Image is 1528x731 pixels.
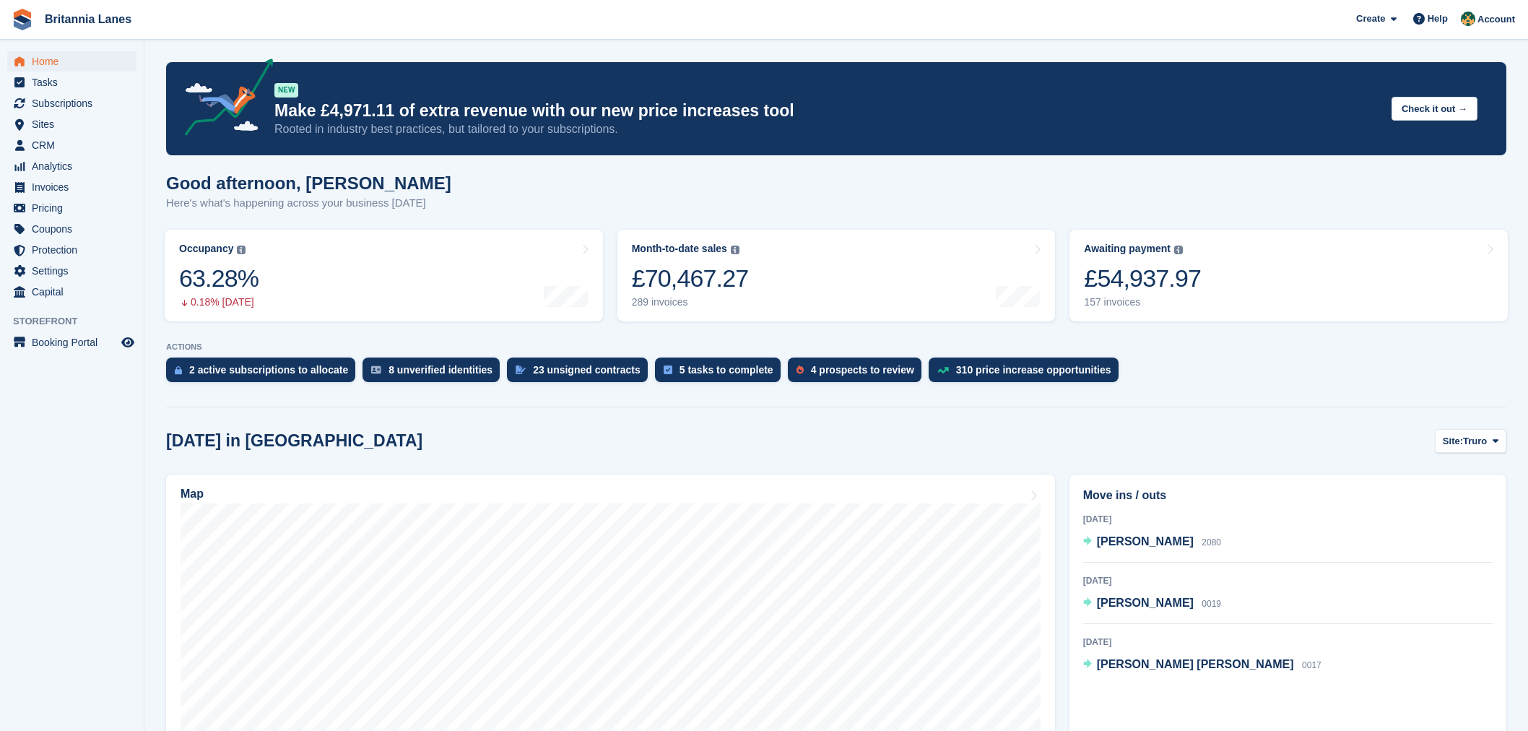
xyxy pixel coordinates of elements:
span: Account [1477,12,1515,27]
img: active_subscription_to_allocate_icon-d502201f5373d7db506a760aba3b589e785aa758c864c3986d89f69b8ff3... [175,365,182,375]
div: 4 prospects to review [811,364,914,376]
span: Subscriptions [32,93,118,113]
span: Help [1428,12,1448,26]
span: Invoices [32,177,118,197]
button: Check it out → [1392,97,1477,121]
div: 63.28% [179,264,259,293]
span: Booking Portal [32,332,118,352]
img: contract_signature_icon-13c848040528278c33f63329250d36e43548de30e8caae1d1a13099fd9432cc5.svg [516,365,526,374]
span: [PERSON_NAME] [PERSON_NAME] [1097,658,1294,670]
a: Awaiting payment £54,937.97 157 invoices [1069,230,1508,321]
div: 23 unsigned contracts [533,364,641,376]
span: CRM [32,135,118,155]
h2: [DATE] in [GEOGRAPHIC_DATA] [166,431,422,451]
img: icon-info-grey-7440780725fd019a000dd9b08b2336e03edf1995a4989e88bcd33f0948082b44.svg [731,246,739,254]
a: menu [7,135,136,155]
a: menu [7,219,136,239]
a: Month-to-date sales £70,467.27 289 invoices [617,230,1056,321]
a: menu [7,282,136,302]
a: menu [7,114,136,134]
div: 310 price increase opportunities [956,364,1111,376]
a: menu [7,332,136,352]
a: 2 active subscriptions to allocate [166,358,363,389]
div: Awaiting payment [1084,243,1171,255]
h2: Move ins / outs [1083,487,1493,504]
span: [PERSON_NAME] [1097,535,1194,548]
a: menu [7,177,136,197]
a: Occupancy 63.28% 0.18% [DATE] [165,230,603,321]
img: task-75834270c22a3079a89374b754ae025e5fb1db73e45f91037f5363f120a921f8.svg [664,365,672,374]
span: 0019 [1202,599,1221,609]
img: price_increase_opportunities-93ffe204e8149a01c8c9dc8f82e8f89637d9d84a8eef4429ea346261dce0b2c0.svg [937,367,949,373]
span: Home [32,51,118,72]
img: icon-info-grey-7440780725fd019a000dd9b08b2336e03edf1995a4989e88bcd33f0948082b44.svg [237,246,246,254]
div: [DATE] [1083,636,1493,649]
img: prospect-51fa495bee0391a8d652442698ab0144808aea92771e9ea1ae160a38d050c398.svg [796,365,804,374]
span: Storefront [13,314,144,329]
span: Sites [32,114,118,134]
a: 4 prospects to review [788,358,929,389]
a: 310 price increase opportunities [929,358,1126,389]
div: £70,467.27 [632,264,749,293]
a: [PERSON_NAME] [PERSON_NAME] 0017 [1083,656,1321,675]
span: [PERSON_NAME] [1097,597,1194,609]
div: 2 active subscriptions to allocate [189,364,348,376]
a: menu [7,198,136,218]
a: Britannia Lanes [39,7,137,31]
a: 5 tasks to complete [655,358,788,389]
span: Pricing [32,198,118,218]
span: 0017 [1302,660,1321,670]
div: NEW [274,83,298,98]
span: Coupons [32,219,118,239]
div: [DATE] [1083,574,1493,587]
a: menu [7,261,136,281]
a: menu [7,93,136,113]
a: menu [7,51,136,72]
div: [DATE] [1083,513,1493,526]
a: [PERSON_NAME] 0019 [1083,594,1221,613]
p: Make £4,971.11 of extra revenue with our new price increases tool [274,100,1380,121]
a: 23 unsigned contracts [507,358,655,389]
img: icon-info-grey-7440780725fd019a000dd9b08b2336e03edf1995a4989e88bcd33f0948082b44.svg [1174,246,1183,254]
h2: Map [181,488,204,501]
a: menu [7,240,136,260]
span: Capital [32,282,118,302]
div: £54,937.97 [1084,264,1201,293]
p: Here's what's happening across your business [DATE] [166,195,451,212]
span: Protection [32,240,118,260]
span: Analytics [32,156,118,176]
div: 289 invoices [632,296,749,308]
img: Nathan Kellow [1461,12,1475,26]
div: Month-to-date sales [632,243,727,255]
p: ACTIONS [166,342,1506,352]
p: Rooted in industry best practices, but tailored to your subscriptions. [274,121,1380,137]
span: Truro [1463,434,1487,449]
a: [PERSON_NAME] 2080 [1083,533,1221,552]
h1: Good afternoon, [PERSON_NAME] [166,173,451,193]
div: 5 tasks to complete [680,364,773,376]
div: 8 unverified identities [388,364,492,376]
a: Preview store [119,334,136,351]
div: 157 invoices [1084,296,1201,308]
a: 8 unverified identities [363,358,507,389]
img: stora-icon-8386f47178a22dfd0bd8f6a31ec36ba5ce8667c1dd55bd0f319d3a0aa187defe.svg [12,9,33,30]
span: 2080 [1202,537,1221,548]
span: Create [1356,12,1385,26]
span: Site: [1443,434,1463,449]
span: Settings [32,261,118,281]
a: menu [7,156,136,176]
div: 0.18% [DATE] [179,296,259,308]
a: menu [7,72,136,92]
div: Occupancy [179,243,233,255]
span: Tasks [32,72,118,92]
button: Site: Truro [1435,429,1506,453]
img: verify_identity-adf6edd0f0f0b5bbfe63781bf79b02c33cf7c696d77639b501bdc392416b5a36.svg [371,365,381,374]
img: price-adjustments-announcement-icon-8257ccfd72463d97f412b2fc003d46551f7dbcb40ab6d574587a9cd5c0d94... [173,59,274,141]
